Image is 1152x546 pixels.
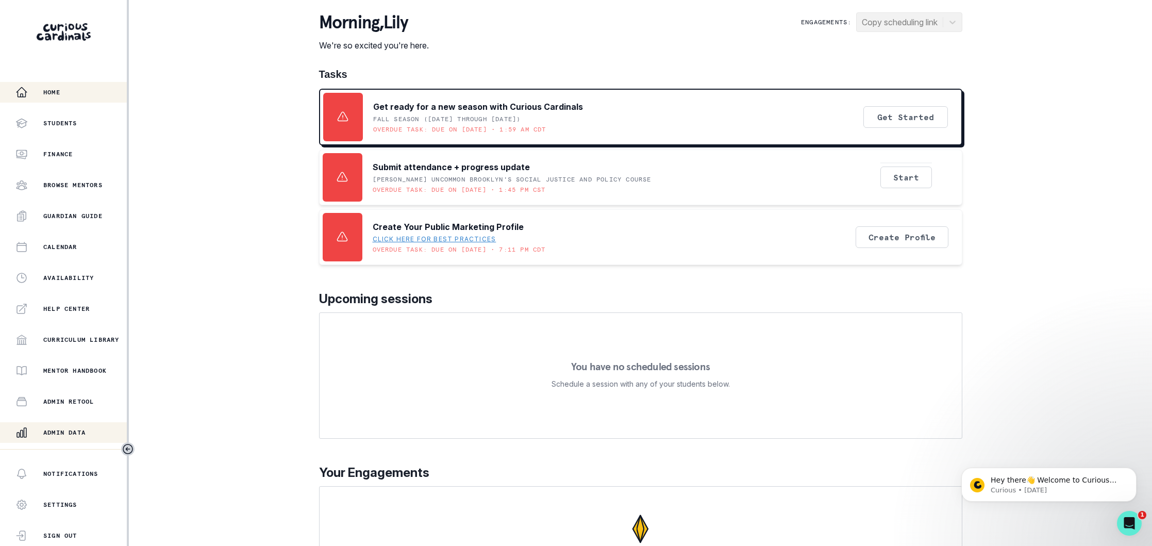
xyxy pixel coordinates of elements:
[43,88,60,96] p: Home
[801,18,852,26] p: Engagements:
[43,501,77,509] p: Settings
[880,167,932,188] button: Start
[856,226,948,248] button: Create Profile
[43,336,120,344] p: Curriculum Library
[43,532,77,540] p: Sign Out
[373,161,530,173] p: Submit attendance + progress update
[43,119,77,127] p: Students
[121,442,135,456] button: Toggle sidebar
[373,115,521,123] p: Fall Season ([DATE] through [DATE])
[946,446,1152,518] iframe: Intercom notifications message
[43,367,107,375] p: Mentor Handbook
[319,290,962,308] p: Upcoming sessions
[43,150,73,158] p: Finance
[43,181,103,189] p: Browse Mentors
[43,428,86,437] p: Admin Data
[373,125,546,134] p: Overdue task: Due on [DATE] • 1:59 AM CDT
[43,243,77,251] p: Calendar
[319,39,429,52] p: We're so excited you're here.
[373,186,546,194] p: Overdue task: Due on [DATE] • 1:45 PM CST
[43,212,103,220] p: Guardian Guide
[319,12,429,33] p: morning , Lily
[552,378,730,390] p: Schedule a session with any of your students below.
[37,23,91,41] img: Curious Cardinals Logo
[319,464,962,482] p: Your Engagements
[319,68,962,80] h1: Tasks
[43,274,94,282] p: Availability
[1117,511,1142,536] iframe: Intercom live chat
[373,101,583,113] p: Get ready for a new season with Curious Cardinals
[863,106,948,128] button: Get Started
[373,221,524,233] p: Create Your Public Marketing Profile
[43,398,94,406] p: Admin Retool
[373,235,496,243] a: Click here for best practices
[43,305,90,313] p: Help Center
[571,361,710,372] p: You have no scheduled sessions
[373,175,652,184] p: [PERSON_NAME] UNCOMMON Brooklyn's Social Justice and Policy Course
[43,470,98,478] p: Notifications
[1138,511,1146,519] span: 1
[373,245,546,254] p: Overdue task: Due on [DATE] • 7:11 PM CDT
